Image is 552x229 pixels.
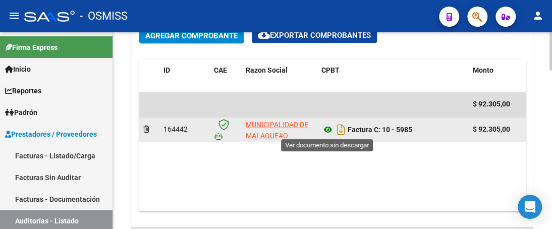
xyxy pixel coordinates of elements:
datatable-header-cell: CAE [210,60,242,93]
span: Monto [473,66,493,74]
button: Exportar Comprobantes [252,28,377,43]
span: Reportes [5,85,41,96]
span: - OSMISS [80,5,128,27]
span: Razon Social [246,66,288,74]
span: Padrón [5,107,37,118]
span: ID [163,66,170,74]
mat-icon: person [532,10,544,22]
span: Inicio [5,64,31,75]
datatable-header-cell: Razon Social [242,60,317,93]
datatable-header-cell: Monto [469,60,524,93]
mat-icon: cloud_download [258,29,270,41]
span: 164442 [163,125,188,133]
strong: $ 92.305,00 [473,125,510,133]
datatable-header-cell: CPBT [317,60,469,93]
span: Firma Express [5,42,58,53]
span: Agregar Comprobante [145,31,238,40]
i: Descargar documento [335,122,348,138]
mat-icon: menu [8,10,20,22]
span: CPBT [321,66,340,74]
span: Prestadores / Proveedores [5,129,97,140]
div: Open Intercom Messenger [518,195,542,219]
strong: Factura C: 10 - 5985 [348,126,412,134]
span: MUNICIPALIDAD DE MALAGUE#O [246,121,308,140]
span: Exportar Comprobantes [258,31,371,40]
span: $ 92.305,00 [473,100,510,108]
datatable-header-cell: ID [159,60,210,93]
span: CAE [214,66,227,74]
button: Agregar Comprobante [139,28,244,43]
